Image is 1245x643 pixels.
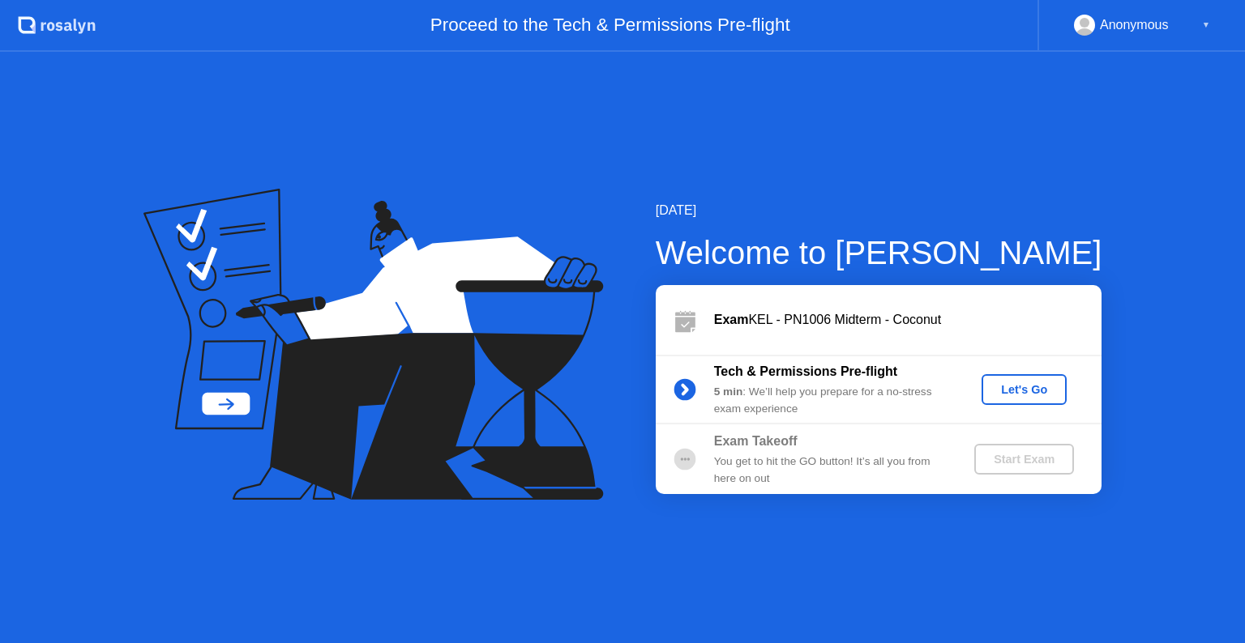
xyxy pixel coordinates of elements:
div: Let's Go [988,383,1060,396]
div: KEL - PN1006 Midterm - Coconut [714,310,1102,330]
div: Welcome to [PERSON_NAME] [656,228,1102,277]
b: Exam Takeoff [714,434,798,448]
div: Anonymous [1100,15,1169,36]
div: : We’ll help you prepare for a no-stress exam experience [714,384,948,417]
b: Exam [714,313,749,326]
b: 5 min [714,385,743,398]
b: Tech & Permissions Pre-flight [714,364,897,378]
div: ▼ [1202,15,1210,36]
button: Start Exam [974,444,1074,475]
button: Let's Go [982,374,1067,405]
div: Start Exam [981,453,1067,466]
div: [DATE] [656,201,1102,220]
div: You get to hit the GO button! It’s all you from here on out [714,454,948,487]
